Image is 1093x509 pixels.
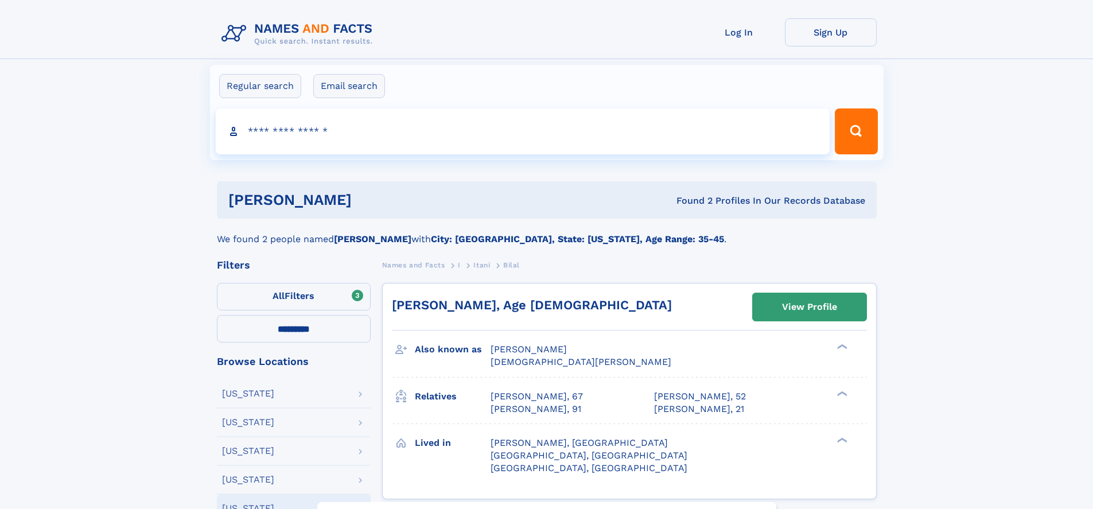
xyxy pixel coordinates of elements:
[458,258,461,272] a: I
[491,450,687,461] span: [GEOGRAPHIC_DATA], [GEOGRAPHIC_DATA]
[835,108,877,154] button: Search Button
[219,74,301,98] label: Regular search
[217,18,382,49] img: Logo Names and Facts
[491,356,671,367] span: [DEMOGRAPHIC_DATA][PERSON_NAME]
[313,74,385,98] label: Email search
[834,436,848,444] div: ❯
[216,108,830,154] input: search input
[491,463,687,473] span: [GEOGRAPHIC_DATA], [GEOGRAPHIC_DATA]
[415,387,491,406] h3: Relatives
[222,418,274,427] div: [US_STATE]
[473,261,490,269] span: Itani
[834,343,848,351] div: ❯
[491,403,581,415] a: [PERSON_NAME], 91
[654,390,746,403] a: [PERSON_NAME], 52
[503,261,520,269] span: Bilal
[228,193,514,207] h1: [PERSON_NAME]
[785,18,877,46] a: Sign Up
[273,290,285,301] span: All
[834,390,848,397] div: ❯
[217,356,371,367] div: Browse Locations
[217,260,371,270] div: Filters
[753,293,866,321] a: View Profile
[415,433,491,453] h3: Lived in
[222,475,274,484] div: [US_STATE]
[217,219,877,246] div: We found 2 people named with .
[491,437,668,448] span: [PERSON_NAME], [GEOGRAPHIC_DATA]
[334,234,411,244] b: [PERSON_NAME]
[693,18,785,46] a: Log In
[491,390,583,403] a: [PERSON_NAME], 67
[382,258,445,272] a: Names and Facts
[431,234,724,244] b: City: [GEOGRAPHIC_DATA], State: [US_STATE], Age Range: 35-45
[473,258,490,272] a: Itani
[654,403,744,415] a: [PERSON_NAME], 21
[415,340,491,359] h3: Also known as
[392,298,672,312] a: [PERSON_NAME], Age [DEMOGRAPHIC_DATA]
[491,344,567,355] span: [PERSON_NAME]
[217,283,371,310] label: Filters
[458,261,461,269] span: I
[222,446,274,456] div: [US_STATE]
[514,195,865,207] div: Found 2 Profiles In Our Records Database
[222,389,274,398] div: [US_STATE]
[782,294,837,320] div: View Profile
